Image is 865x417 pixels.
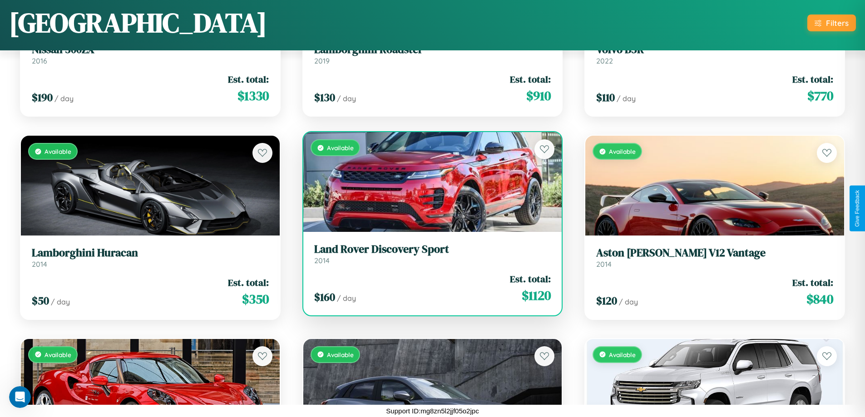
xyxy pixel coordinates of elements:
span: Available [609,351,636,358]
span: / day [337,294,356,303]
span: / day [51,297,70,306]
span: $ 910 [526,87,551,105]
span: 2022 [596,56,613,65]
span: $ 840 [806,290,833,308]
a: Volvo B5R2022 [596,43,833,65]
span: 2014 [596,260,612,269]
h3: Aston [PERSON_NAME] V12 Vantage [596,246,833,260]
span: Available [44,351,71,358]
span: $ 190 [32,90,53,105]
span: $ 1120 [522,286,551,304]
span: Available [44,147,71,155]
span: / day [619,297,638,306]
button: Filters [807,15,856,31]
span: 2014 [32,260,47,269]
span: Est. total: [792,276,833,289]
span: / day [337,94,356,103]
a: Aston [PERSON_NAME] V12 Vantage2014 [596,246,833,269]
span: 2016 [32,56,47,65]
span: $ 120 [596,293,617,308]
span: $ 350 [242,290,269,308]
a: Lamborghini Roadster2019 [314,43,551,65]
span: $ 1330 [237,87,269,105]
span: $ 50 [32,293,49,308]
span: Est. total: [510,73,551,86]
a: Land Rover Discovery Sport2014 [314,243,551,265]
h1: [GEOGRAPHIC_DATA] [9,4,267,41]
p: Support ID: mg8zn5l2jjf05o2jpc [386,405,479,417]
span: Available [327,351,354,358]
span: Available [609,147,636,155]
span: $ 160 [314,289,335,304]
span: Available [327,144,354,152]
h3: Lamborghini Huracan [32,246,269,260]
iframe: Intercom live chat [9,386,31,408]
span: / day [54,94,74,103]
span: Est. total: [228,73,269,86]
div: Filters [826,18,849,28]
span: $ 770 [807,87,833,105]
span: 2019 [314,56,330,65]
h3: Land Rover Discovery Sport [314,243,551,256]
span: Est. total: [792,73,833,86]
span: Est. total: [228,276,269,289]
span: $ 130 [314,90,335,105]
div: Give Feedback [854,190,860,227]
span: Est. total: [510,272,551,285]
a: Lamborghini Huracan2014 [32,246,269,269]
span: 2014 [314,256,330,265]
span: / day [617,94,636,103]
a: Nissan 300ZX2016 [32,43,269,65]
span: $ 110 [596,90,615,105]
